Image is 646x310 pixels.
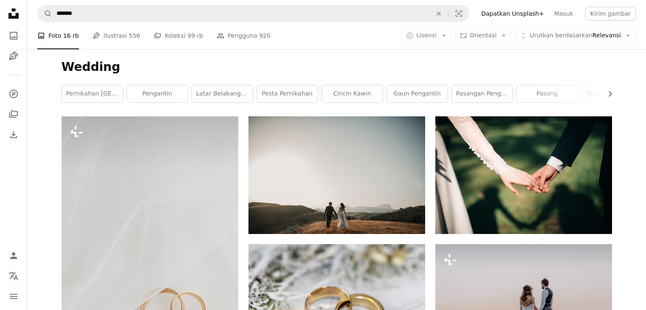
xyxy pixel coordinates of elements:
[602,85,612,102] button: gulir daftar ke kanan
[187,31,203,40] span: 99 rb
[435,299,612,307] a: Pengantin muda yang cantik di luar di alam hijau saat matahari terbenam romantis, berpegangan tan...
[476,7,549,20] a: Dapatkan Unsplash+
[154,22,203,49] a: Koleksi 99 rb
[129,31,140,40] span: 556
[5,247,22,264] a: Masuk/Daftar
[127,85,188,102] a: pengantin
[517,85,578,102] a: pasang
[452,85,513,102] a: pasangan pengantin
[470,32,496,39] span: Orientasi
[5,288,22,305] button: Menu
[530,32,592,39] span: Urutkan berdasarkan
[585,7,636,20] button: Kirim gambar
[401,29,451,42] button: Lisensi
[192,85,253,102] a: latar belakang pernikahan
[322,85,383,102] a: cincin kawin
[5,27,22,44] a: Foto
[5,48,22,65] a: Ilustrasi
[248,299,425,307] a: cincin kawin emas pada tekstil putih
[93,22,140,49] a: Ilustrasi 556
[248,116,425,234] img: seorang pengantin berjalan di atas bukit
[5,85,22,102] a: Jelajahi
[416,32,437,39] span: Lisensi
[62,245,238,252] a: dua cincin kawin emas dengan latar belakang putih
[455,29,511,42] button: Orientasi
[429,6,448,22] button: Hapus
[5,268,22,285] button: Bahasa
[449,6,469,22] button: Pencarian visual
[259,31,271,40] span: 920
[62,59,612,75] h1: Wedding
[530,31,621,40] span: Relevansi
[435,171,612,179] a: Pria dan wanita berpegangan tangan fokus foto
[387,85,448,102] a: gaun pengantin
[5,126,22,143] a: Riwayat Pengunduhan
[37,5,469,22] form: Temuka visual di seluruh situs
[549,7,578,20] a: Masuk
[257,85,318,102] a: pesta pernikahan
[38,6,52,22] button: Pencarian di Unsplash
[62,85,123,102] a: Pernikahan [GEOGRAPHIC_DATA]
[5,106,22,123] a: Koleksi
[248,171,425,179] a: seorang pengantin berjalan di atas bukit
[515,29,636,42] button: Urutkan berdasarkanRelevansi
[582,85,643,102] a: tempat pernikahan
[217,22,271,49] a: Pengguna 920
[435,116,612,234] img: Pria dan wanita berpegangan tangan fokus foto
